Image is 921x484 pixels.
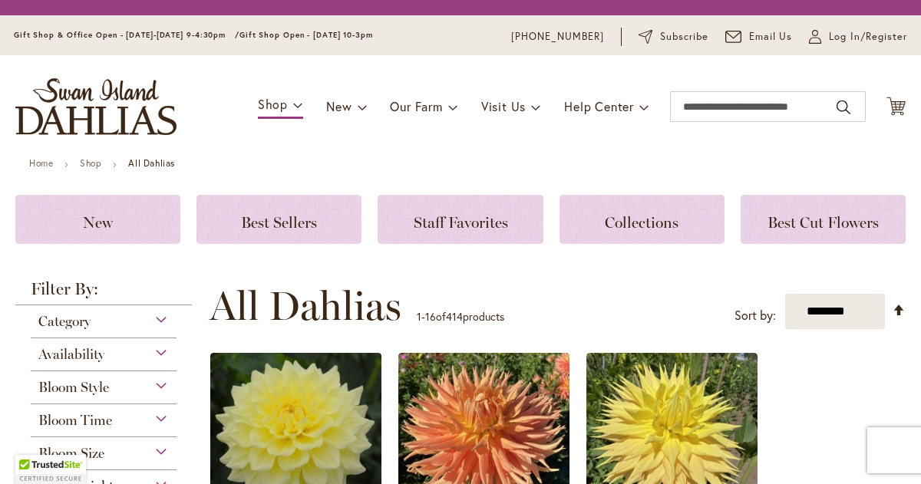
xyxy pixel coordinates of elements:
[38,379,109,396] span: Bloom Style
[15,78,177,135] a: store logo
[15,195,180,244] a: New
[511,29,604,44] a: [PHONE_NUMBER]
[210,283,401,329] span: All Dahlias
[239,30,373,40] span: Gift Shop Open - [DATE] 10-3pm
[749,29,793,44] span: Email Us
[80,157,101,169] a: Shop
[741,195,906,244] a: Best Cut Flowers
[767,213,879,232] span: Best Cut Flowers
[83,213,113,232] span: New
[241,213,317,232] span: Best Sellers
[38,346,104,363] span: Availability
[196,195,361,244] a: Best Sellers
[564,98,634,114] span: Help Center
[809,29,907,44] a: Log In/Register
[38,445,104,462] span: Bloom Size
[605,213,678,232] span: Collections
[326,98,352,114] span: New
[446,309,463,324] span: 414
[660,29,708,44] span: Subscribe
[14,30,239,40] span: Gift Shop & Office Open - [DATE]-[DATE] 9-4:30pm /
[417,309,421,324] span: 1
[38,313,91,330] span: Category
[390,98,442,114] span: Our Farm
[258,96,288,112] span: Shop
[425,309,436,324] span: 16
[414,213,508,232] span: Staff Favorites
[560,195,725,244] a: Collections
[29,157,53,169] a: Home
[829,29,907,44] span: Log In/Register
[837,95,850,120] button: Search
[15,281,192,305] strong: Filter By:
[378,195,543,244] a: Staff Favorites
[639,29,708,44] a: Subscribe
[38,412,112,429] span: Bloom Time
[481,98,526,114] span: Visit Us
[734,301,776,330] label: Sort by:
[12,430,54,472] iframe: Launch Accessibility Center
[725,29,793,44] a: Email Us
[128,157,175,169] strong: All Dahlias
[417,305,504,329] p: - of products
